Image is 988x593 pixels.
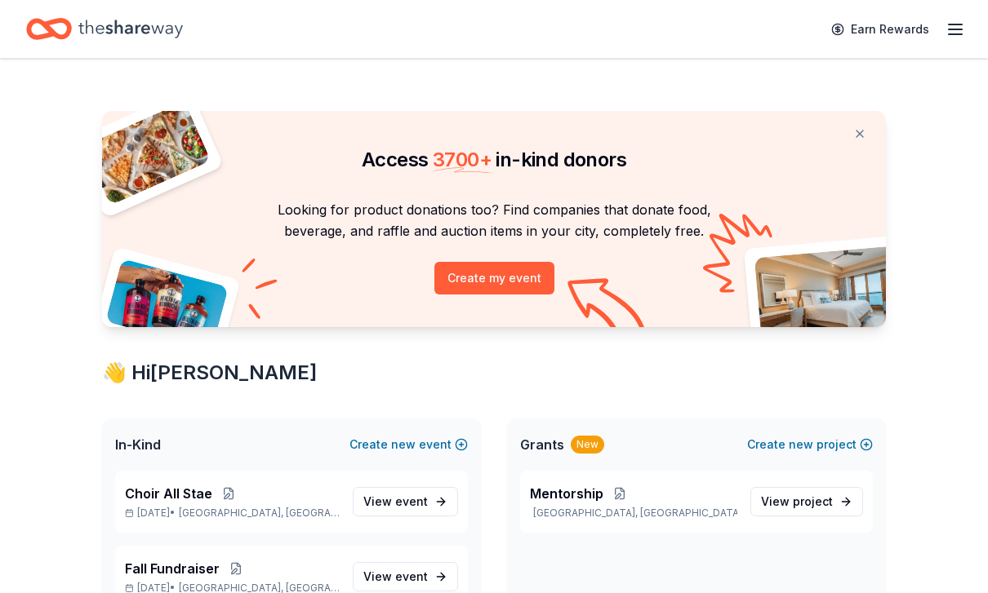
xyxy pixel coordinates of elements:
button: Createnewproject [747,435,873,454]
span: Fall Fundraiser [125,559,220,578]
a: View event [353,562,458,591]
span: Grants [520,435,564,454]
div: New [571,436,604,454]
span: 3700 + [433,148,492,171]
button: Createnewevent [349,435,468,454]
img: Curvy arrow [567,278,649,339]
span: Choir All Stae [125,484,212,503]
img: Pizza [84,101,211,206]
span: event [395,569,428,583]
span: event [395,494,428,508]
span: new [789,435,813,454]
a: View event [353,487,458,516]
a: Home [26,10,183,48]
p: [GEOGRAPHIC_DATA], [GEOGRAPHIC_DATA] [530,507,737,520]
span: Mentorship [530,484,603,503]
span: Access in-kind donors [362,148,626,171]
p: [DATE] • [125,507,340,520]
span: View [363,567,428,586]
a: Earn Rewards [821,15,939,44]
span: [GEOGRAPHIC_DATA], [GEOGRAPHIC_DATA] [179,507,340,520]
span: project [793,494,833,508]
button: Create my event [434,262,554,294]
div: 👋 Hi [PERSON_NAME] [102,360,886,386]
span: In-Kind [115,435,161,454]
span: View [363,492,428,511]
span: View [761,492,833,511]
p: Looking for product donations too? Find companies that donate food, beverage, and raffle and auct... [122,199,866,242]
span: new [391,435,416,454]
a: View project [750,487,863,516]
